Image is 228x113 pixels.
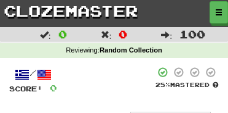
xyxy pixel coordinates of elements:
span: : [40,30,51,39]
span: : [101,30,112,39]
span: 0 [119,28,127,40]
div: Mastered [155,81,219,90]
strong: Random Collection [100,46,162,54]
span: 25 % [155,82,170,88]
span: : [161,30,172,39]
span: Score: [9,85,42,93]
div: / [9,67,57,82]
span: 100 [179,28,205,40]
span: 0 [50,83,57,93]
span: 0 [58,28,67,40]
